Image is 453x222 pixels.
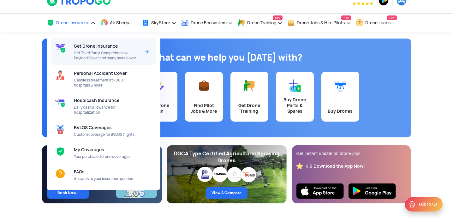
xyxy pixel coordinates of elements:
div: Talk to Us [418,201,438,207]
span: Custom coverage for BVLOS flights [74,132,140,137]
a: Get Drone Training [230,72,268,122]
span: Cashless treatment at 7000+ hospitals & more [74,78,140,88]
img: FAQs [55,169,65,179]
a: Hospicash InsuranceHospicash InsuranceDaily cash allowance for hospitalization [51,93,156,120]
img: Arrow [143,102,151,110]
span: FAQs [74,169,85,174]
span: New [387,15,396,20]
a: Drone Insurance [47,14,96,32]
span: Drone Jobs & Hire Pilots [297,20,345,25]
span: My Coverages [74,147,104,152]
img: Buy Drones [334,79,347,92]
a: FAQsFAQsAnswers to your insurance queries [51,164,156,186]
a: Drone TrainingNew [238,14,283,32]
img: Buy Drone Parts & Spares [289,79,301,92]
span: BVLOS Coverages [74,125,112,130]
img: Playstore [349,183,396,199]
a: Buy Drones [321,72,359,122]
img: Hospicash Insurance [55,97,65,107]
img: Personal Accident Cover [55,70,65,80]
a: View & Compare [206,187,247,199]
span: Air Sherpa [110,20,131,25]
img: Arrow [143,149,151,157]
div: DGCA Type Certified Agricultural Spraying Drones [172,150,282,164]
img: App Raking [353,2,373,5]
img: Find Pilot Jobs & More [198,79,210,92]
img: My Coverages [55,147,65,157]
div: Find Pilot Jobs & More [189,103,219,114]
a: Buy Drone Parts & Spares [276,72,314,122]
img: Get Drone Training [243,79,256,92]
span: Answers to your insurance queries [74,176,140,181]
span: Personal Accident Cover [74,71,127,76]
span: Daily cash allowance for hospitalization [74,105,140,115]
img: BVLOS Coverages [55,124,65,135]
span: Your purchased drone coverages [74,154,140,159]
span: Get Drone Insurance [74,44,118,49]
div: Buy Drones [325,108,355,114]
img: ic_Support.svg [408,201,416,208]
a: Find Pilot Jobs & More [185,72,223,122]
div: 4.9 Download the App Now! [306,163,365,169]
h1: What can we help you [DATE] with? [47,51,407,64]
a: SkyStore [142,14,176,32]
span: Drone Training [247,20,276,25]
img: Arrow [143,127,151,135]
div: Get instant update on drone jobs [296,150,406,157]
a: Get Drone InsuranceGet Drone InsuranceGet Third Party, Comprehensive, Payload Cover and many more... [51,38,156,65]
img: Ios [296,183,344,199]
div: Get Drone Training [234,103,265,114]
img: Get Drone Insurance [55,43,65,53]
a: Air Sherpa [100,14,137,32]
span: New [341,15,351,20]
a: Drone Ecosystem [181,14,233,32]
a: Drone Jobs & Hire PilotsNew [287,14,351,32]
span: Hospicash Insurance [74,98,119,103]
img: Arrow [143,171,151,179]
span: Drone Ecosystem [191,20,227,25]
img: Arrow [143,48,151,56]
a: BVLOS CoveragesBVLOS CoveragesCustom coverage for BVLOS flights [51,120,156,142]
a: Drone LoansNew [356,14,397,32]
span: Get Third Party, Comprehensive, Payload Cover and many more cover [74,51,140,61]
img: star_rating [296,163,303,169]
a: Book Now! [47,187,89,199]
span: Drone Loans [365,20,390,25]
a: Personal Accident CoverPersonal Accident CoverCashless treatment at 7000+ hospitals & more [51,65,156,93]
img: Arrow [143,75,151,83]
div: Buy Drone Parts & Spares [280,97,310,114]
span: New [273,15,282,20]
a: My CoveragesMy CoveragesYour purchased drone coverages [51,142,156,164]
span: SkyStore [151,20,170,25]
span: Drone Insurance [56,20,89,25]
